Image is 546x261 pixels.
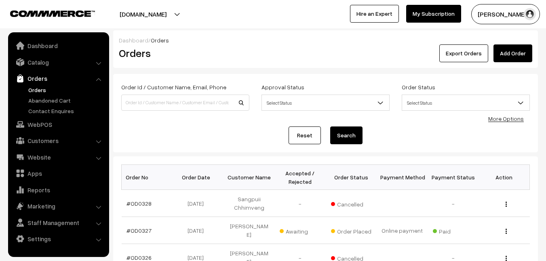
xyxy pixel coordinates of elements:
th: Payment Status [428,165,479,190]
img: Menu [506,256,507,261]
td: - [428,190,479,217]
button: [DOMAIN_NAME] [91,4,195,24]
th: Order No [122,165,173,190]
label: Order Status [402,83,435,91]
th: Customer Name [223,165,274,190]
a: More Options [488,115,524,122]
a: Reports [10,183,106,197]
div: / [119,36,532,44]
input: Order Id / Customer Name / Customer Email / Customer Phone [121,95,249,111]
th: Payment Method [377,165,428,190]
a: Orders [26,86,106,94]
a: Orders [10,71,106,86]
th: Accepted / Rejected [274,165,325,190]
a: Dashboard [10,38,106,53]
a: Settings [10,232,106,246]
button: [PERSON_NAME] [471,4,540,24]
td: Sangpuii Chhimveng [223,190,274,217]
span: Cancelled [331,198,371,208]
button: Search [330,126,363,144]
img: Menu [506,229,507,234]
a: #OD0327 [126,227,152,234]
a: Add Order [493,44,532,62]
span: Paid [433,225,473,236]
img: Menu [506,202,507,207]
a: Catalog [10,55,106,69]
span: Select Status [262,96,389,110]
label: Order Id / Customer Name, Email, Phone [121,83,226,91]
th: Action [479,165,529,190]
span: Select Status [261,95,390,111]
td: Online payment [377,217,428,244]
td: [DATE] [173,217,223,244]
a: Apps [10,166,106,181]
a: Website [10,150,106,164]
img: COMMMERCE [10,11,95,17]
a: Staff Management [10,215,106,230]
th: Order Status [326,165,377,190]
span: Orders [151,37,169,44]
th: Order Date [173,165,223,190]
a: Reset [289,126,321,144]
a: #OD0328 [126,200,152,207]
a: My Subscription [406,5,461,23]
td: [PERSON_NAME] [223,217,274,244]
span: Order Placed [331,225,371,236]
img: user [524,8,536,20]
a: Abandoned Cart [26,96,106,105]
a: Customers [10,133,106,148]
a: Dashboard [119,37,148,44]
td: [DATE] [173,190,223,217]
a: WebPOS [10,117,106,132]
label: Approval Status [261,83,304,91]
td: - [274,190,325,217]
a: Contact Enquires [26,107,106,115]
a: COMMMERCE [10,8,81,18]
a: #OD0326 [126,254,152,261]
span: Select Status [402,95,530,111]
a: Marketing [10,199,106,213]
a: Hire an Expert [350,5,399,23]
button: Export Orders [439,44,488,62]
h2: Orders [119,47,249,59]
span: Awaiting [280,225,320,236]
span: Select Status [402,96,529,110]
